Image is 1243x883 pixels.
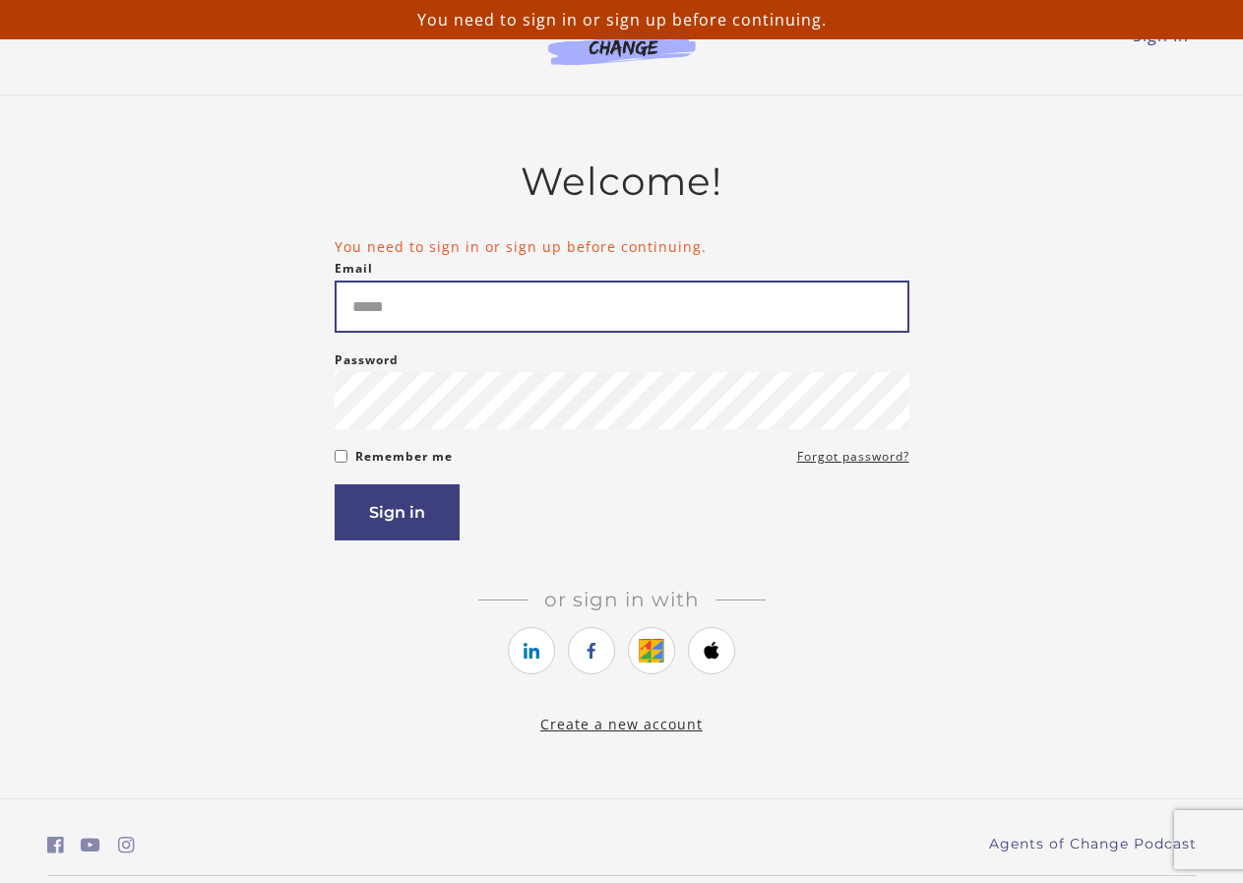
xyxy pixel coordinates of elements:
[335,236,909,257] li: You need to sign in or sign up before continuing.
[118,836,135,854] i: https://www.instagram.com/agentsofchangeprep/ (Open in a new window)
[47,836,64,854] i: https://www.facebook.com/groups/aswbtestprep (Open in a new window)
[81,836,100,854] i: https://www.youtube.com/c/AgentsofChangeTestPrepbyMeaganMitchell (Open in a new window)
[508,627,555,674] a: https://courses.thinkific.com/users/auth/linkedin?ss%5Breferral%5D=&ss%5Buser_return_to%5D=%2Fcou...
[568,627,615,674] a: https://courses.thinkific.com/users/auth/facebook?ss%5Breferral%5D=&ss%5Buser_return_to%5D=%2Fcou...
[335,484,460,540] button: Sign in
[81,831,100,859] a: https://www.youtube.com/c/AgentsofChangeTestPrepbyMeaganMitchell (Open in a new window)
[118,831,135,859] a: https://www.instagram.com/agentsofchangeprep/ (Open in a new window)
[8,8,1235,32] p: You need to sign in or sign up before continuing.
[335,348,399,372] label: Password
[355,445,453,469] label: Remember me
[540,715,703,733] a: Create a new account
[47,831,64,859] a: https://www.facebook.com/groups/aswbtestprep (Open in a new window)
[335,158,909,205] h2: Welcome!
[528,588,715,611] span: Or sign in with
[528,20,716,65] img: Agents of Change Logo
[989,834,1197,854] a: Agents of Change Podcast
[797,445,909,469] a: Forgot password?
[335,257,373,281] label: Email
[628,627,675,674] a: https://courses.thinkific.com/users/auth/google?ss%5Breferral%5D=&ss%5Buser_return_to%5D=%2Fcours...
[688,627,735,674] a: https://courses.thinkific.com/users/auth/apple?ss%5Breferral%5D=&ss%5Buser_return_to%5D=%2Fcourse...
